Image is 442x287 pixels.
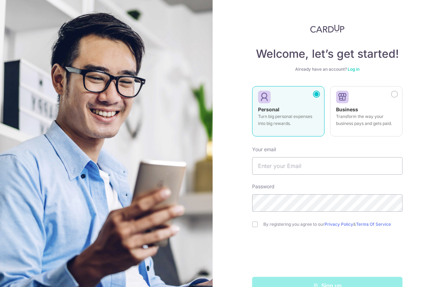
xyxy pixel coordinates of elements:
[258,106,279,112] strong: Personal
[258,113,319,127] p: Turn big personal expenses into big rewards.
[348,66,359,72] a: Log in
[252,146,276,153] label: Your email
[325,222,353,227] a: Privacy Policy
[310,24,344,33] img: CardUp Logo
[252,66,402,72] div: Already have an account?
[274,241,380,268] iframe: reCAPTCHA
[252,157,402,175] input: Enter your Email
[252,86,325,141] a: Personal Turn big personal expenses into big rewards.
[330,86,402,141] a: Business Transform the way your business pays and gets paid.
[356,222,391,227] a: Terms Of Service
[336,113,397,127] p: Transform the way your business pays and gets paid.
[252,183,275,190] label: Password
[263,222,402,227] label: By registering you agree to our &
[252,47,402,61] h4: Welcome, let’s get started!
[336,106,358,112] strong: Business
